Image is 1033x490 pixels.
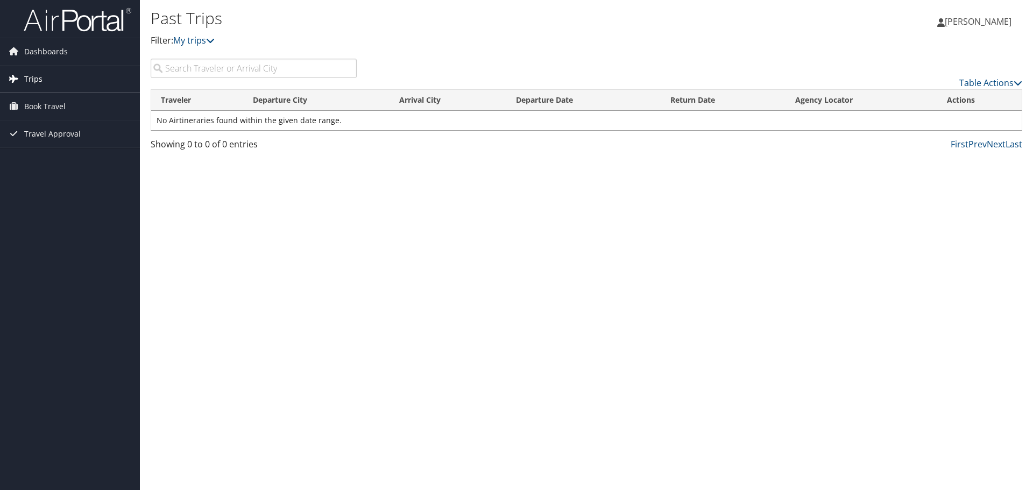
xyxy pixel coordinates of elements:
p: Filter: [151,34,732,48]
div: Showing 0 to 0 of 0 entries [151,138,357,156]
a: Prev [968,138,987,150]
td: No Airtineraries found within the given date range. [151,111,1022,130]
th: Arrival City: activate to sort column ascending [390,90,506,111]
span: Book Travel [24,93,66,120]
img: airportal-logo.png [24,7,131,32]
th: Traveler: activate to sort column ascending [151,90,243,111]
h1: Past Trips [151,7,732,30]
th: Agency Locator: activate to sort column ascending [786,90,937,111]
th: Actions [937,90,1022,111]
input: Search Traveler or Arrival City [151,59,357,78]
a: Next [987,138,1006,150]
a: Last [1006,138,1022,150]
th: Return Date: activate to sort column ascending [661,90,786,111]
a: My trips [173,34,215,46]
span: Trips [24,66,43,93]
a: [PERSON_NAME] [937,5,1022,38]
a: Table Actions [959,77,1022,89]
span: Travel Approval [24,120,81,147]
th: Departure Date: activate to sort column ascending [506,90,661,111]
a: First [951,138,968,150]
th: Departure City: activate to sort column ascending [243,90,390,111]
span: Dashboards [24,38,68,65]
span: [PERSON_NAME] [945,16,1011,27]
